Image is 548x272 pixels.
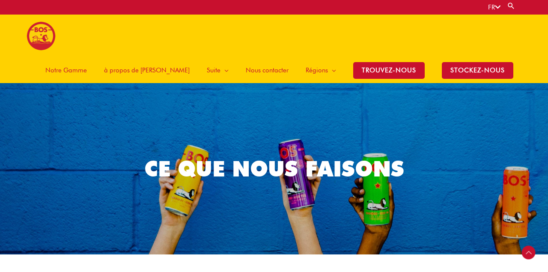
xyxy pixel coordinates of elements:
[306,57,328,83] span: Régions
[353,62,425,79] span: TROUVEZ-NOUS
[198,57,237,83] a: Suite
[433,57,522,83] a: stockez-nous
[27,21,56,51] img: BOS logo finals-200px
[104,57,190,83] span: à propos de [PERSON_NAME]
[442,62,513,79] span: stockez-nous
[345,57,433,83] a: TROUVEZ-NOUS
[34,154,514,184] h1: CE QUE NOUS FAISONS
[45,57,87,83] span: Notre Gamme
[30,57,522,83] nav: Site Navigation
[246,57,289,83] span: Nous contacter
[297,57,345,83] a: Régions
[488,3,500,11] a: FR
[237,57,297,83] a: Nous contacter
[37,57,95,83] a: Notre Gamme
[95,57,198,83] a: à propos de [PERSON_NAME]
[507,2,515,10] a: Search button
[207,57,220,83] span: Suite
